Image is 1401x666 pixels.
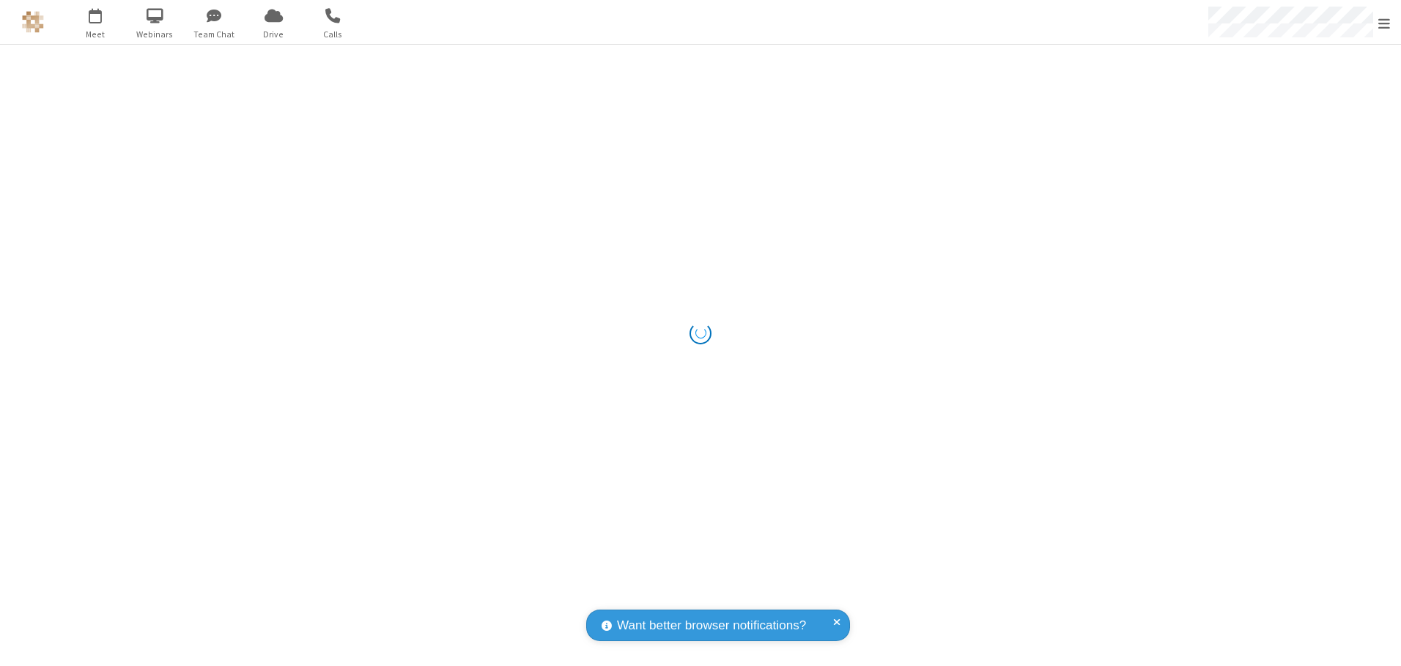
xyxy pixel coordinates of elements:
[22,11,44,33] img: QA Selenium DO NOT DELETE OR CHANGE
[187,28,242,41] span: Team Chat
[617,616,806,635] span: Want better browser notifications?
[306,28,361,41] span: Calls
[68,28,123,41] span: Meet
[127,28,182,41] span: Webinars
[246,28,301,41] span: Drive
